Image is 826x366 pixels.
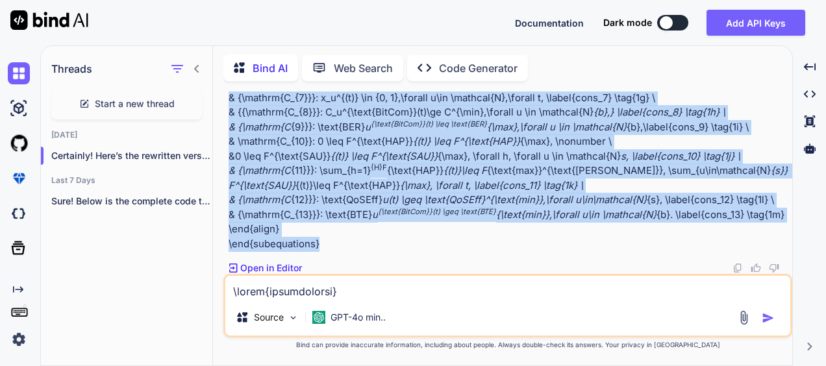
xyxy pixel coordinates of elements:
em: {(t)}\leq F [444,164,487,177]
em: {b},} \label{cons_8} \tag{1h} \ & {\mathrm{C [229,106,725,133]
img: githubLight [8,132,30,154]
img: GPT-4o mini [312,311,325,324]
em: {\max}, \forall t, \label{cons_11} \tag{1k} \ & {\mathrm{C [229,179,583,206]
span: Documentation [515,18,584,29]
sup: {\text{BitCom}}(t) \geq \text{BTE} [378,207,496,216]
p: Web Search [334,60,393,76]
button: Documentation [515,16,584,30]
img: ai-studio [8,97,30,119]
p: Sure! Below is the complete code that... [51,195,212,208]
h2: [DATE] [41,130,212,140]
p: Code Generator [439,60,518,76]
sup: {\text{BitCom}}(t) \leq \text{BER} [371,119,487,128]
p: Certainly! Here’s the rewritten version ... [51,149,212,162]
p: Bind can provide inaccurate information, including about people. Always double-check its answers.... [223,340,792,350]
em: u {\text{min}},\forall u\in \mathcal{N} [372,208,657,221]
img: chat [8,62,30,84]
button: Add API Keys [707,10,805,36]
img: dislike [769,263,779,273]
img: icon [762,311,775,324]
h1: Threads [51,61,92,77]
img: Bind AI [10,10,88,30]
em: {(t)} \leq F^{\text{HAP}} [413,135,520,147]
sup: {H}F [371,163,387,172]
em: u {\max},\forall u \in \mathcal{N} [365,121,627,133]
img: darkCloudIdeIcon [8,202,30,225]
span: Dark mode [603,16,652,29]
p: Source [254,311,284,324]
img: copy [732,263,743,273]
img: like [751,263,761,273]
span: Start a new thread [95,97,175,110]
h2: Last 7 Days [41,175,212,186]
p: Open in Editor [240,262,302,274]
em: {(t)} \leq F^{\text{SAU}} [331,150,438,162]
p: GPT-4o min.. [331,311,386,324]
em: u(t) \geq \text{QoSEff}^{\text{min}},\forall u\in\mathcal{N} [382,193,647,206]
img: Pick Models [288,312,299,323]
img: attachment [736,310,751,325]
img: premium [8,167,30,189]
p: Bind AI [253,60,288,76]
em: {s}} F^{\text{SAU}} [229,164,790,191]
img: settings [8,328,30,350]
